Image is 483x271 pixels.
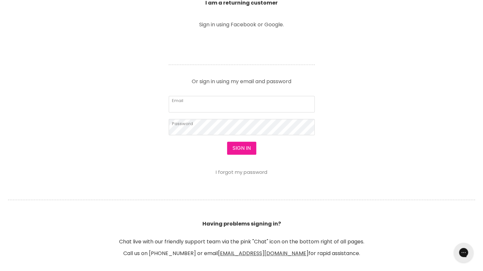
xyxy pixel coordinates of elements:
[169,22,315,27] p: Sign in using Facebook or Google.
[169,36,315,54] iframe: Social Login Buttons
[202,220,281,227] b: Having problems signing in?
[216,169,267,175] a: I forgot my password
[169,74,315,84] p: Or sign in using my email and password
[451,240,477,265] iframe: Gorgias live chat messenger
[227,142,256,155] button: Sign in
[218,250,308,257] a: [EMAIL_ADDRESS][DOMAIN_NAME]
